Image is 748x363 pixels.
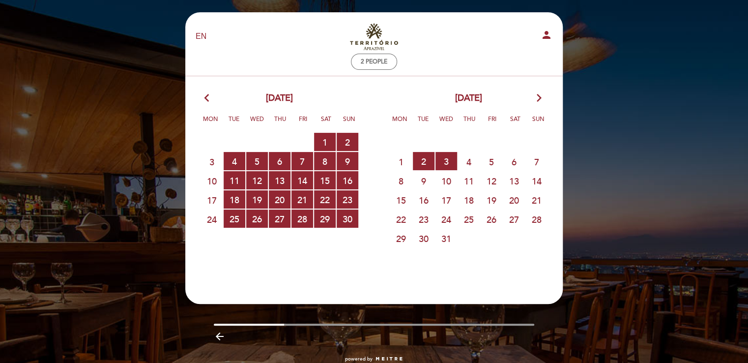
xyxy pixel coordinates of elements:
[293,114,313,132] span: Fri
[291,210,313,228] span: 28
[526,191,547,209] span: 21
[345,356,373,363] span: powered by
[224,210,245,228] span: 25
[390,114,410,132] span: Mon
[270,114,290,132] span: Thu
[201,114,221,132] span: Mon
[413,114,433,132] span: Tue
[201,172,223,190] span: 10
[224,190,245,209] span: 18
[458,172,480,190] span: 11
[337,210,358,228] span: 30
[541,29,552,41] i: person
[529,114,548,132] span: Sun
[435,152,457,170] span: 3
[526,172,547,190] span: 14
[224,171,245,189] span: 11
[390,229,412,247] span: 29
[269,210,290,228] span: 27
[247,114,267,132] span: Wed
[455,92,482,105] span: [DATE]
[481,152,502,171] span: 5
[246,210,268,228] span: 26
[340,114,359,132] span: Sun
[481,191,502,209] span: 19
[435,229,457,247] span: 31
[390,210,412,228] span: 22
[535,92,544,105] i: arrow_forward_ios
[214,331,226,342] i: arrow_backward
[541,29,552,44] button: person
[435,210,457,228] span: 24
[314,152,336,170] span: 8
[316,114,336,132] span: Sat
[503,191,525,209] span: 20
[390,172,412,190] span: 8
[291,152,313,170] span: 7
[481,172,502,190] span: 12
[269,152,290,170] span: 6
[345,356,403,363] a: powered by
[266,92,293,105] span: [DATE]
[526,210,547,228] span: 28
[413,191,434,209] span: 16
[413,172,434,190] span: 9
[201,191,223,209] span: 17
[224,114,244,132] span: Tue
[361,58,387,65] span: 2 people
[314,190,336,209] span: 22
[224,152,245,170] span: 4
[435,172,457,190] span: 10
[483,114,502,132] span: Fri
[314,210,336,228] span: 29
[201,152,223,171] span: 3
[413,152,434,170] span: 2
[390,191,412,209] span: 15
[291,171,313,189] span: 14
[337,152,358,170] span: 9
[204,92,213,105] i: arrow_back_ios
[458,152,480,171] span: 4
[503,172,525,190] span: 13
[313,23,435,50] a: Aprazível
[436,114,456,132] span: Wed
[201,210,223,228] span: 24
[375,357,403,362] img: MEITRE
[246,152,268,170] span: 5
[506,114,525,132] span: Sat
[460,114,479,132] span: Thu
[269,190,290,209] span: 20
[291,190,313,209] span: 21
[314,133,336,151] span: 1
[458,210,480,228] span: 25
[413,229,434,247] span: 30
[526,152,547,171] span: 7
[458,191,480,209] span: 18
[503,152,525,171] span: 6
[314,171,336,189] span: 15
[246,190,268,209] span: 19
[269,171,290,189] span: 13
[413,210,434,228] span: 23
[337,171,358,189] span: 16
[503,210,525,228] span: 27
[337,133,358,151] span: 2
[390,152,412,171] span: 1
[246,171,268,189] span: 12
[435,191,457,209] span: 17
[481,210,502,228] span: 26
[337,190,358,209] span: 23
